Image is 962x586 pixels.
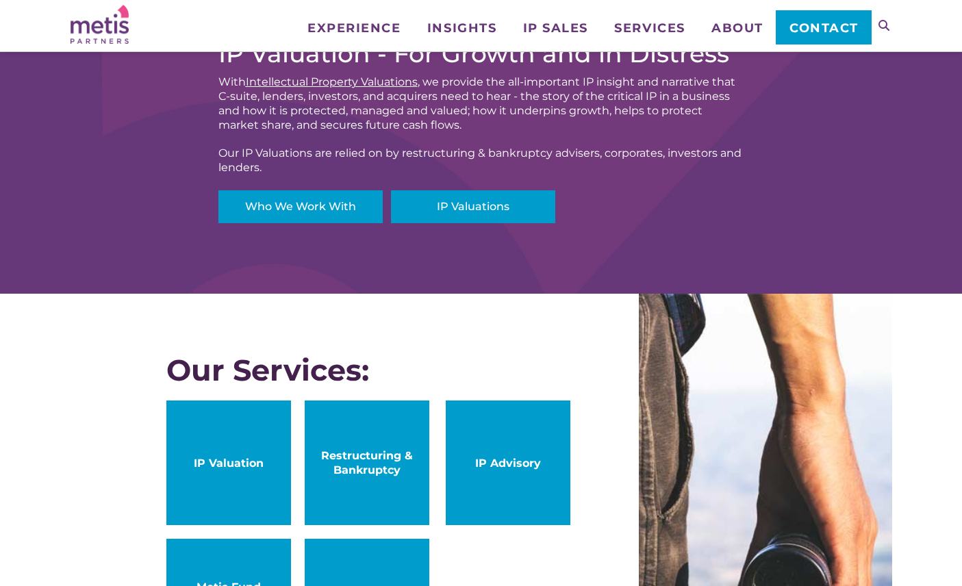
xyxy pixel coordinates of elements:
a: Intellectual Property Valuations [246,75,418,88]
span: Contact [789,22,859,34]
span: Insights [427,22,496,34]
span: About [711,22,763,34]
h2: IP Valuation - For Growth and in Distress [218,39,744,68]
div: Our IP Valuations are relied on by restructuring & bankruptcy advisers, corporates, investors and... [218,146,744,175]
div: Our Services: [166,353,570,387]
div: With , we provide the all-important IP insight and narrative that C-suite, lenders, investors, an... [218,75,744,132]
a: Restructuring & Bankruptcy [305,400,429,525]
span: Experience [307,22,401,34]
a: IP Valuation [166,400,291,525]
span: Restructuring & Bankruptcy [318,448,416,477]
a: IP Valuations [391,190,555,223]
span: IP Sales [523,22,588,34]
img: Metis Partners [71,5,129,44]
a: Contact [776,10,871,44]
span: Services [614,22,685,34]
a: Who We Work With [218,190,383,223]
span: IP Valuation [180,456,277,470]
span: IP Advisory [459,456,557,470]
a: IP Advisory [446,400,570,525]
